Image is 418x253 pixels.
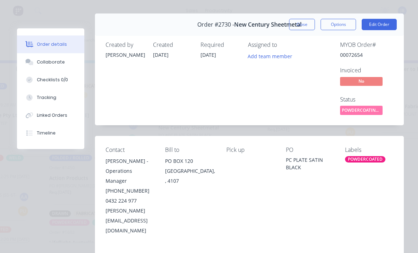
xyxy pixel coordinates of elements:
[248,51,296,61] button: Add team member
[106,196,154,206] div: 0432 224 977
[165,156,215,166] div: PO BOX 120
[340,96,393,103] div: Status
[340,42,393,48] div: MYOB Order #
[37,41,67,48] div: Order details
[340,106,383,116] button: POWDERCOATING/S...
[106,156,154,236] div: [PERSON_NAME] - Operations Manager[PHONE_NUMBER]0432 224 977[PERSON_NAME][EMAIL_ADDRESS][DOMAIN_N...
[200,51,216,58] span: [DATE]
[340,67,393,74] div: Invoiced
[37,77,68,83] div: Checklists 0/0
[286,147,334,153] div: PO
[248,42,319,48] div: Assigned to
[244,51,296,61] button: Add team member
[106,51,145,59] div: [PERSON_NAME]
[234,21,301,28] span: New Century Sheetmetal
[321,19,356,30] button: Options
[165,147,215,153] div: Bill to
[340,77,383,86] span: No
[153,42,192,48] div: Created
[340,51,393,59] div: 00072654
[165,156,215,186] div: PO BOX 120[GEOGRAPHIC_DATA], , 4107
[17,106,84,124] button: Linked Orders
[106,42,145,48] div: Created by
[345,156,385,163] div: POWDERCOATED
[106,186,154,196] div: [PHONE_NUMBER]
[17,124,84,142] button: Timeline
[286,156,334,171] div: PC PLATE SATIN BLACK
[289,19,315,30] button: Close
[17,89,84,106] button: Tracking
[153,51,169,58] span: [DATE]
[37,112,67,119] div: Linked Orders
[106,206,154,236] div: [PERSON_NAME][EMAIL_ADDRESS][DOMAIN_NAME]
[200,42,239,48] div: Required
[106,156,154,186] div: [PERSON_NAME] - Operations Manager
[197,21,234,28] span: Order #2730 -
[37,59,65,65] div: Collaborate
[17,71,84,89] button: Checklists 0/0
[345,147,393,153] div: Labels
[17,35,84,53] button: Order details
[362,19,397,30] button: Edit Order
[165,166,215,186] div: [GEOGRAPHIC_DATA], , 4107
[37,94,56,101] div: Tracking
[226,147,275,153] div: Pick up
[17,53,84,71] button: Collaborate
[340,106,383,115] span: POWDERCOATING/S...
[37,130,56,136] div: Timeline
[106,147,154,153] div: Contact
